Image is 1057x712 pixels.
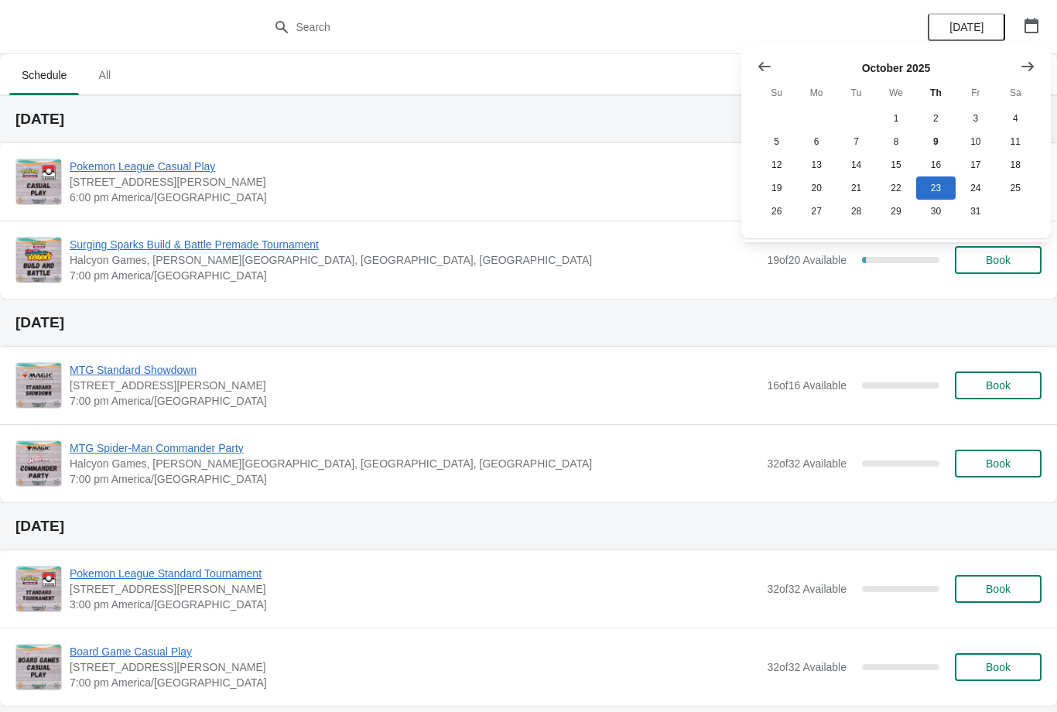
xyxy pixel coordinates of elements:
[16,363,61,408] img: MTG Standard Showdown | 2040 Louetta Rd Ste I Spring, TX 77388 | 7:00 pm America/Chicago
[70,471,759,487] span: 7:00 pm America/[GEOGRAPHIC_DATA]
[70,393,759,409] span: 7:00 pm America/[GEOGRAPHIC_DATA]
[996,130,1035,153] button: Saturday October 11 2025
[955,371,1042,399] button: Book
[955,653,1042,681] button: Book
[1014,53,1042,80] button: Show next month, November 2025
[876,176,915,200] button: Wednesday October 22 2025
[876,130,915,153] button: Wednesday October 8 2025
[876,153,915,176] button: Wednesday October 15 2025
[757,176,796,200] button: Sunday October 19 2025
[956,130,995,153] button: Friday October 10 2025
[767,254,847,266] span: 19 of 20 Available
[876,79,915,107] th: Wednesday
[15,111,1042,127] h2: [DATE]
[16,567,61,611] img: Pokemon League Standard Tournament | 2040 Louetta Rd Ste I Spring, TX 77388 | 3:00 pm America/Chi...
[296,13,793,41] input: Search
[949,21,983,33] span: [DATE]
[70,440,759,456] span: MTG Spider-Man Commander Party
[916,130,956,153] button: Today Thursday October 9 2025
[70,174,759,190] span: [STREET_ADDRESS][PERSON_NAME]
[916,107,956,130] button: Thursday October 2 2025
[757,200,796,223] button: Sunday October 26 2025
[70,644,759,659] span: Board Game Casual Play
[70,456,759,471] span: Halcyon Games, [PERSON_NAME][GEOGRAPHIC_DATA], [GEOGRAPHIC_DATA], [GEOGRAPHIC_DATA]
[928,13,1005,41] button: [DATE]
[767,457,847,470] span: 32 of 32 Available
[767,583,847,595] span: 32 of 32 Available
[16,159,61,204] img: Pokemon League Casual Play | 2040 Louetta Rd Ste I Spring, TX 77388 | 6:00 pm America/Chicago
[916,200,956,223] button: Thursday October 30 2025
[956,176,995,200] button: Friday October 24 2025
[70,675,759,690] span: 7:00 pm America/[GEOGRAPHIC_DATA]
[70,378,759,393] span: [STREET_ADDRESS][PERSON_NAME]
[955,246,1042,274] button: Book
[16,645,61,690] img: Board Game Casual Play | 2040 Louetta Rd Ste I Spring, TX 77388 | 7:00 pm America/Chicago
[70,159,759,174] span: Pokemon League Casual Play
[836,153,876,176] button: Tuesday October 14 2025
[757,130,796,153] button: Sunday October 5 2025
[796,153,836,176] button: Monday October 13 2025
[996,153,1035,176] button: Saturday October 18 2025
[986,583,1011,595] span: Book
[16,441,61,486] img: MTG Spider-Man Commander Party | Halcyon Games, Louetta Road, Spring, TX, USA | 7:00 pm America/C...
[836,200,876,223] button: Tuesday October 28 2025
[916,79,956,107] th: Thursday
[767,661,847,673] span: 32 of 32 Available
[916,153,956,176] button: Thursday October 16 2025
[85,61,124,89] span: All
[15,519,1042,534] h2: [DATE]
[986,457,1011,470] span: Book
[836,79,876,107] th: Tuesday
[70,268,759,283] span: 7:00 pm America/[GEOGRAPHIC_DATA]
[796,176,836,200] button: Monday October 20 2025
[70,190,759,205] span: 6:00 pm America/[GEOGRAPHIC_DATA]
[796,200,836,223] button: Monday October 27 2025
[70,597,759,612] span: 3:00 pm America/[GEOGRAPHIC_DATA]
[956,79,995,107] th: Friday
[15,315,1042,330] h2: [DATE]
[955,575,1042,603] button: Book
[956,200,995,223] button: Friday October 31 2025
[876,200,915,223] button: Wednesday October 29 2025
[916,176,956,200] button: Thursday October 23 2025
[70,362,759,378] span: MTG Standard Showdown
[757,153,796,176] button: Sunday October 12 2025
[836,130,876,153] button: Tuesday October 7 2025
[751,53,778,80] button: Show previous month, September 2025
[70,252,759,268] span: Halcyon Games, [PERSON_NAME][GEOGRAPHIC_DATA], [GEOGRAPHIC_DATA], [GEOGRAPHIC_DATA]
[70,581,759,597] span: [STREET_ADDRESS][PERSON_NAME]
[986,661,1011,673] span: Book
[876,107,915,130] button: Wednesday October 1 2025
[70,659,759,675] span: [STREET_ADDRESS][PERSON_NAME]
[955,450,1042,478] button: Book
[996,107,1035,130] button: Saturday October 4 2025
[796,130,836,153] button: Monday October 6 2025
[986,379,1011,392] span: Book
[16,238,61,282] img: Surging Sparks Build & Battle Premade Tournament | Halcyon Games, Louetta Road, Spring, TX, USA |...
[996,176,1035,200] button: Saturday October 25 2025
[956,107,995,130] button: Friday October 3 2025
[836,176,876,200] button: Tuesday October 21 2025
[996,79,1035,107] th: Saturday
[986,254,1011,266] span: Book
[70,566,759,581] span: Pokemon League Standard Tournament
[9,61,79,89] span: Schedule
[757,79,796,107] th: Sunday
[767,379,847,392] span: 16 of 16 Available
[956,153,995,176] button: Friday October 17 2025
[70,237,759,252] span: Surging Sparks Build & Battle Premade Tournament
[796,79,836,107] th: Monday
